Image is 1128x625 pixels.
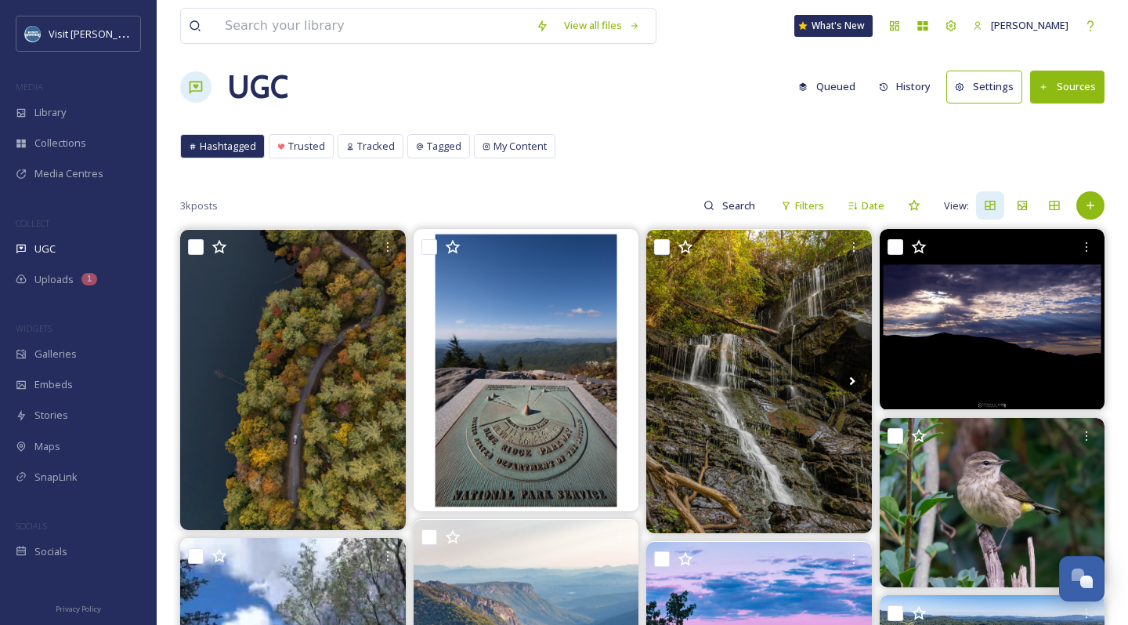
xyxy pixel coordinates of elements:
img: images.png [25,26,41,42]
button: Open Chat [1059,556,1104,601]
a: Settings [946,71,1030,103]
div: 1 [81,273,97,285]
span: Media Centres [34,166,103,181]
span: Visit [PERSON_NAME] [49,26,148,41]
span: MEDIA [16,81,43,93]
img: Between the devil and the deep blue sky… . . . . . . . . #ncphotography #ncphotographer #ncphotos... [414,230,639,511]
span: Stories [34,408,68,423]
span: WIDGETS [16,322,52,334]
a: Privacy Policy [56,598,101,617]
span: Maps [34,439,60,454]
button: Queued [790,71,863,102]
span: Library [34,105,66,120]
span: My Content [493,139,547,154]
span: 3k posts [180,198,218,213]
span: Uploads [34,272,74,287]
span: Galleries [34,347,77,362]
img: #palmwarbler #palmwarblersofinstagram #palmwarblers #birds #warblers #warblersofinstagram #nikonz... [880,418,1105,587]
span: UGC [34,242,56,256]
a: What's New [794,15,873,37]
span: SnapLink [34,470,78,485]
span: SOCIALS [16,520,47,532]
span: Socials [34,544,67,559]
a: History [871,71,947,102]
button: History [871,71,939,102]
span: Filters [795,198,824,213]
img: Sunday drives through early autumn. (taken last year) • • • • • #blueridgemoments #blueridgeoutdo... [180,230,406,530]
span: COLLECT [16,217,49,229]
span: View: [944,198,969,213]
button: Sources [1030,71,1104,103]
input: Search your library [217,9,528,43]
span: Privacy Policy [56,604,101,614]
img: Lightsplash Tanbark Ridge Overlook, NC Another throwback, here's light splashing down from the he... [880,229,1105,409]
input: Search [714,190,765,221]
span: Collections [34,136,86,151]
a: Queued [790,71,871,102]
button: Settings [946,71,1022,103]
span: Embeds [34,377,73,392]
span: Tagged [427,139,461,154]
a: View all files [556,10,648,41]
a: [PERSON_NAME] [965,10,1076,41]
img: Far and near on Wednesday's waterfall posting 2 images #blueridgemoments #myblueridge #blueridgem... [646,230,872,533]
span: Trusted [288,139,325,154]
span: Tracked [357,139,395,154]
span: [PERSON_NAME] [991,18,1068,32]
span: Hashtagged [200,139,256,154]
span: Date [862,198,884,213]
a: UGC [227,64,288,111]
